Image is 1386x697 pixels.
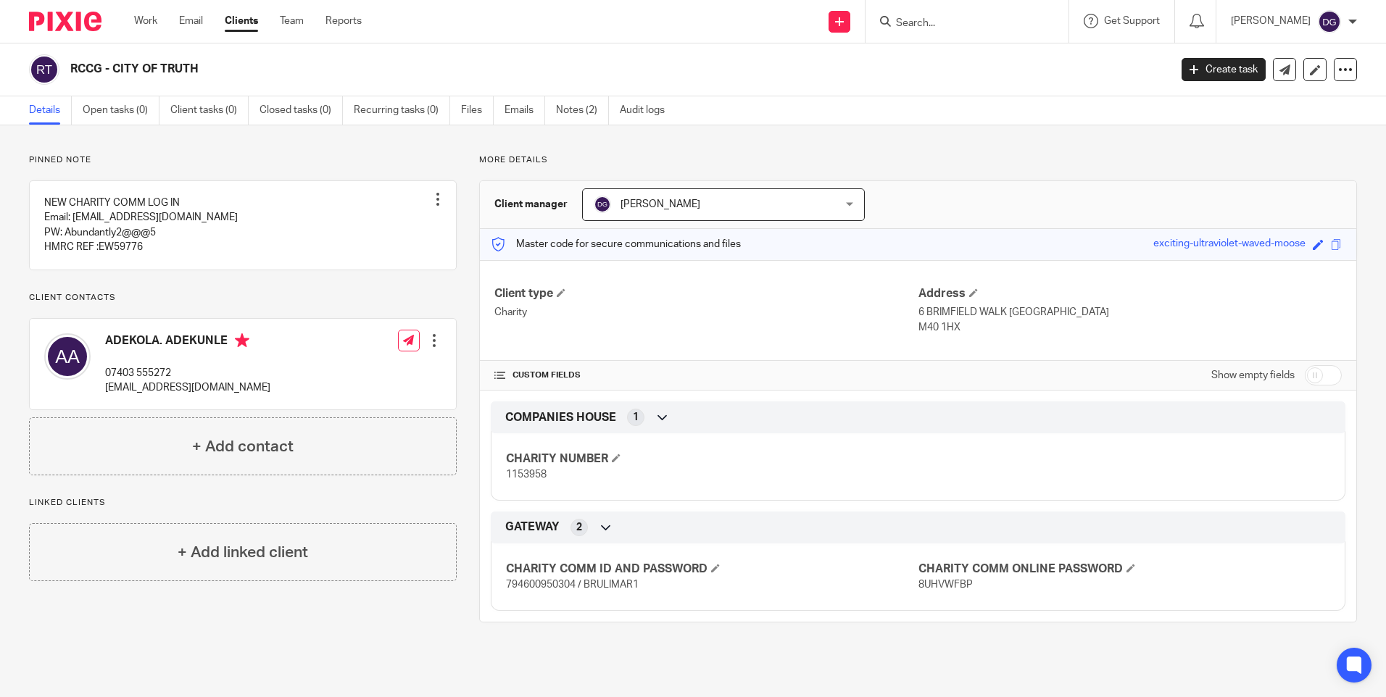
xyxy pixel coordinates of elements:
img: svg%3E [29,54,59,85]
p: 07403 555272 [105,366,270,380]
a: Work [134,14,157,28]
h4: + Add linked client [178,541,308,564]
span: 1153958 [506,469,547,480]
span: Get Support [1104,16,1160,26]
a: Recurring tasks (0) [354,96,450,125]
img: svg%3E [594,196,611,213]
span: [PERSON_NAME] [621,199,700,209]
a: Create task [1182,58,1266,81]
p: [EMAIL_ADDRESS][DOMAIN_NAME] [105,380,270,395]
i: Primary [235,333,249,348]
a: Email [179,14,203,28]
a: Clients [225,14,258,28]
h3: Client manager [494,197,568,212]
span: COMPANIES HOUSE [505,410,616,425]
a: Audit logs [620,96,676,125]
p: M40 1HX [918,320,1342,335]
img: svg%3E [44,333,91,380]
span: GATEWAY [505,519,560,535]
h4: + Add contact [192,435,294,458]
a: Reports [325,14,362,28]
a: Closed tasks (0) [260,96,343,125]
h4: CUSTOM FIELDS [494,370,918,381]
h4: ADEKOLA. ADEKUNLE [105,333,270,351]
div: exciting-ultraviolet-waved-moose [1153,236,1306,253]
h4: Address [918,286,1342,301]
p: Client contacts [29,292,457,304]
p: Linked clients [29,497,457,509]
span: 1 [633,410,639,425]
h4: CHARITY COMM ID AND PASSWORD [506,562,918,577]
a: Team [280,14,304,28]
input: Search [895,17,1025,30]
a: Open tasks (0) [83,96,159,125]
p: More details [479,154,1357,166]
a: Files [461,96,494,125]
h2: RCCG - CITY OF TRUTH [70,62,942,77]
a: Client tasks (0) [170,96,249,125]
label: Show empty fields [1211,368,1295,383]
h4: Client type [494,286,918,301]
span: 8UHVWFBP [918,580,973,590]
p: Charity [494,305,918,320]
a: Notes (2) [556,96,609,125]
p: Pinned note [29,154,457,166]
h4: CHARITY NUMBER [506,451,918,467]
p: [PERSON_NAME] [1231,14,1311,28]
h4: CHARITY COMM ONLINE PASSWORD [918,562,1330,577]
img: Pixie [29,12,101,31]
a: Emails [505,96,545,125]
a: Details [29,96,72,125]
span: 794600950304 / BRULIMAR1 [506,580,639,590]
p: Master code for secure communications and files [491,237,741,251]
p: 6 BRIMFIELD WALK [GEOGRAPHIC_DATA] [918,305,1342,320]
span: 2 [576,520,582,535]
img: svg%3E [1318,10,1341,33]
